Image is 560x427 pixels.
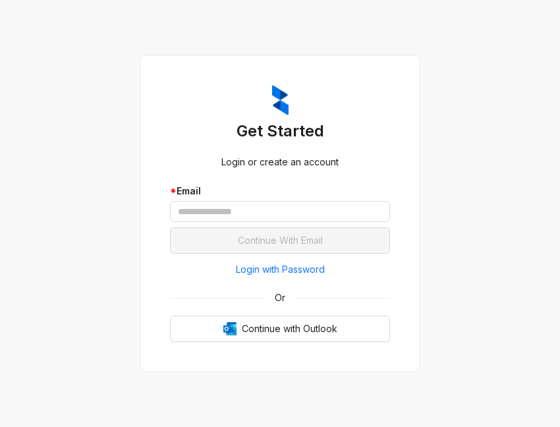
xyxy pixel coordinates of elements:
div: Login or create an account [170,155,390,169]
span: Continue with Outlook [242,322,337,336]
button: Continue With Email [170,227,390,254]
button: Login with Password [170,259,390,280]
button: OutlookContinue with Outlook [170,316,390,342]
div: Email [170,184,390,198]
img: Outlook [223,322,237,335]
h3: Get Started [170,121,390,142]
span: Login with Password [236,262,325,277]
img: ZumaIcon [272,85,289,115]
span: Or [266,291,294,305]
